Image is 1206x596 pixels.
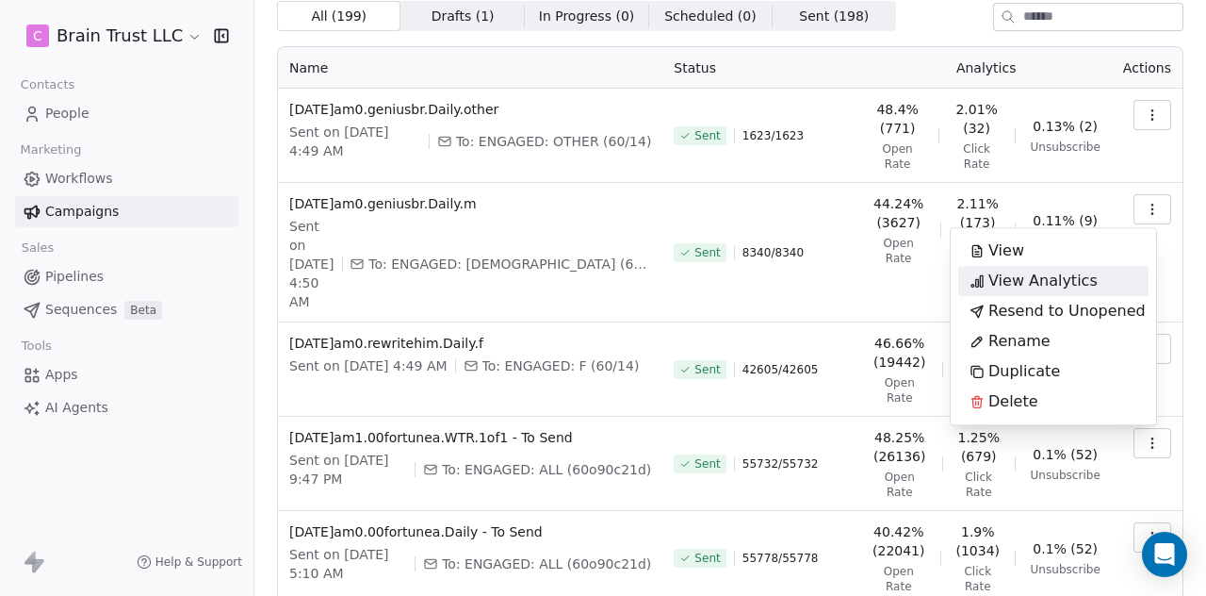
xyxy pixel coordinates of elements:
span: View [988,240,1024,262]
span: Delete [988,390,1038,413]
span: Duplicate [988,360,1060,383]
div: Suggestions [958,236,1149,417]
span: View Analytics [988,270,1098,292]
span: Resend to Unopened [988,300,1146,323]
span: Rename [988,330,1051,353]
